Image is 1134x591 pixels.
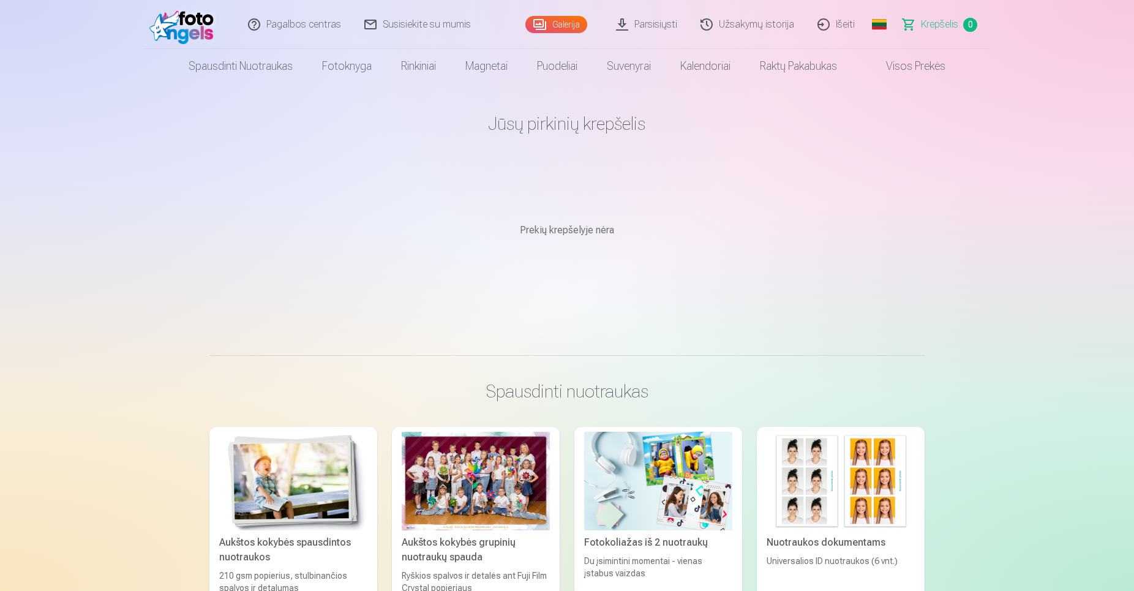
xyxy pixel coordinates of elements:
h3: Spausdinti nuotraukas [219,380,915,402]
div: Fotokoliažas iš 2 nuotraukų [579,535,737,550]
a: Visos prekės [852,49,960,83]
div: Aukštos kokybės spausdintos nuotraukos [214,535,372,565]
div: Nuotraukos dokumentams [762,535,920,550]
a: Galerija [525,16,587,33]
span: Krepšelis [921,17,958,32]
a: Spausdinti nuotraukas [174,49,307,83]
img: Fotokoliažas iš 2 nuotraukų [584,432,732,530]
a: Fotoknyga [307,49,386,83]
a: Kalendoriai [666,49,745,83]
p: Prekių krepšelyje nėra [209,223,925,238]
img: Nuotraukos dokumentams [767,432,915,530]
div: Aukštos kokybės grupinių nuotraukų spauda [397,535,555,565]
span: 0 [963,18,977,32]
a: Rinkiniai [386,49,451,83]
img: Aukštos kokybės spausdintos nuotraukos [219,432,367,530]
a: Puodeliai [522,49,592,83]
img: /fa2 [149,5,220,44]
a: Raktų pakabukas [745,49,852,83]
h1: Jūsų pirkinių krepšelis [209,113,925,135]
a: Magnetai [451,49,522,83]
a: Suvenyrai [592,49,666,83]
